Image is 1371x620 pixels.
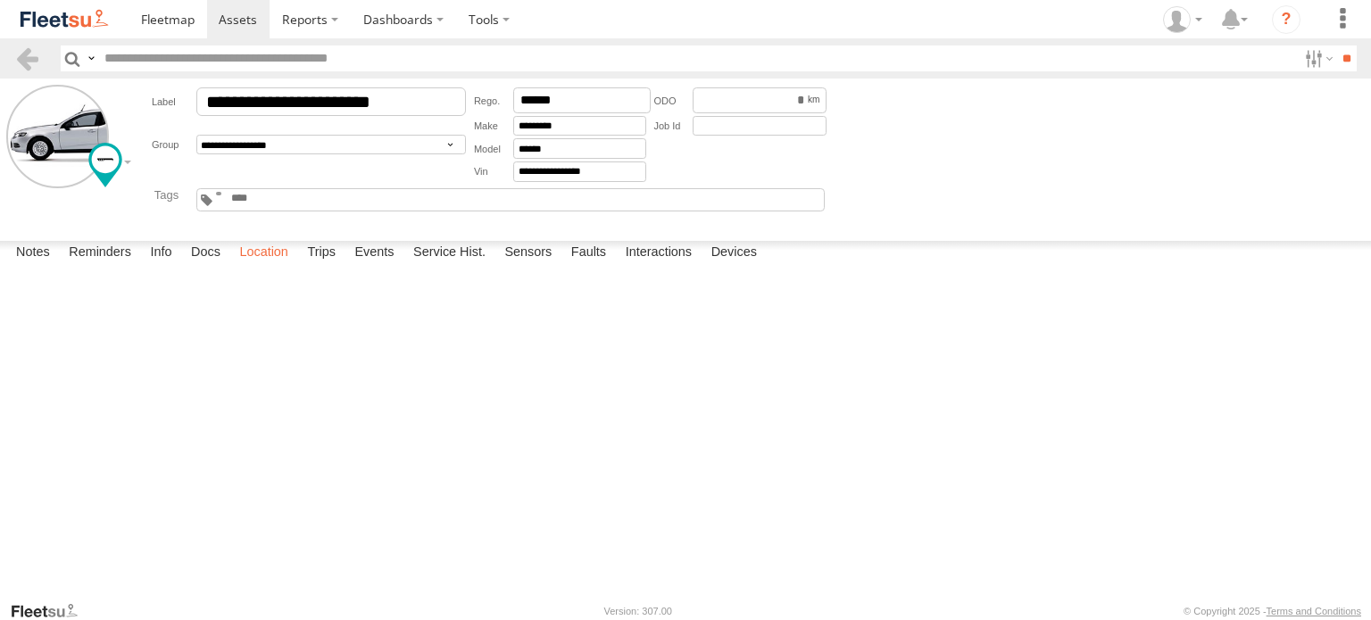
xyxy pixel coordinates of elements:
label: Reminders [60,241,140,266]
label: Sensors [495,241,561,266]
label: Search Filter Options [1298,45,1336,71]
label: Docs [182,241,229,266]
label: Service Hist. [404,241,494,266]
label: Search Query [84,45,98,71]
div: © Copyright 2025 - [1184,606,1361,616]
label: Location [230,241,297,266]
a: Visit our Website [10,602,92,620]
a: Terms and Conditions [1267,606,1361,616]
label: Events [345,241,403,266]
label: Info [141,241,180,266]
label: Interactions [617,241,702,266]
img: fleetsu-logo-horizontal.svg [18,7,111,31]
span: Standard Tag [216,192,222,195]
div: Change Map Icon [88,143,122,187]
label: Trips [298,241,345,266]
label: Notes [7,241,59,266]
label: Devices [702,241,766,266]
i: ? [1272,5,1300,34]
a: Back to previous Page [14,45,40,71]
div: Version: 307.00 [604,606,672,616]
div: Jay Bennett [1157,6,1209,33]
label: Faults [562,241,615,266]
